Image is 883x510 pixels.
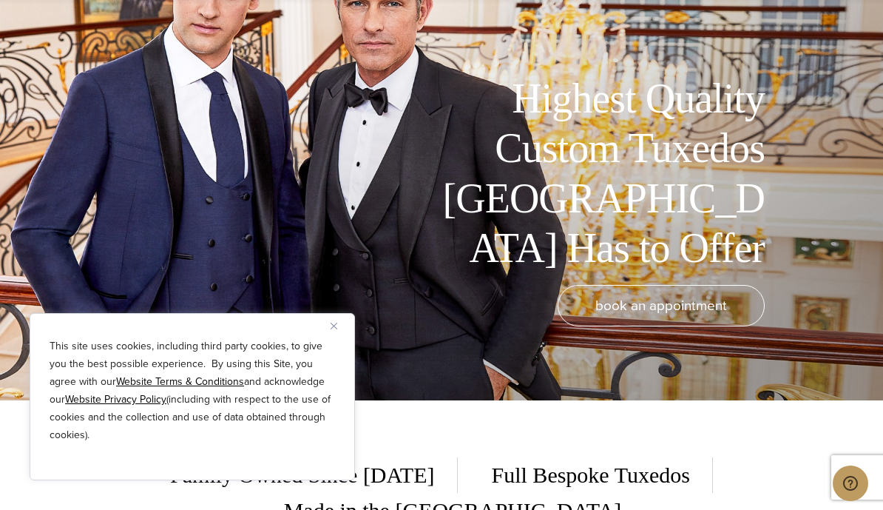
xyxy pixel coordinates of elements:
a: book an appointment [558,285,765,326]
p: This site uses cookies, including third party cookies, to give you the best possible experience. ... [50,338,335,444]
button: Close [331,317,348,335]
img: Close [331,323,337,329]
span: book an appointment [595,295,727,316]
a: Website Privacy Policy [65,392,166,407]
iframe: Opens a widget where you can chat to one of our agents [833,466,868,503]
span: Full Bespoke Tuxedos [470,457,713,493]
a: Website Terms & Conditions [116,374,244,389]
h1: Highest Quality Custom Tuxedos [GEOGRAPHIC_DATA] Has to Offer [432,74,765,273]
